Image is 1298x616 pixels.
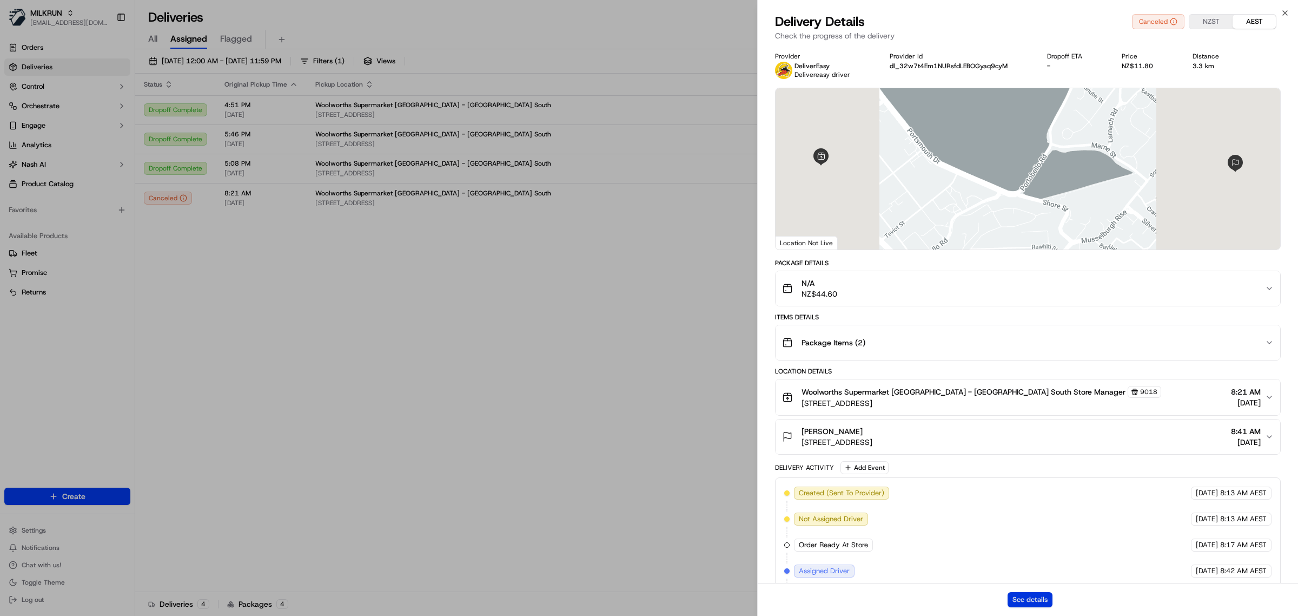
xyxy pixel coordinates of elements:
button: Canceled [1132,14,1184,29]
span: 8:41 AM [1231,426,1261,437]
span: [STREET_ADDRESS] [802,398,1161,409]
span: [PERSON_NAME] [802,426,863,437]
button: Woolworths Supermarket [GEOGRAPHIC_DATA] - [GEOGRAPHIC_DATA] South Store Manager9018[STREET_ADDRE... [776,379,1280,415]
p: Check the progress of the delivery [775,30,1281,41]
span: Assigned Driver [799,566,850,576]
button: Add Event [840,461,889,474]
div: Provider [775,52,872,61]
div: - [1047,62,1104,70]
span: 9018 [1140,388,1157,396]
div: Distance [1193,52,1241,61]
button: dl_32w7t4Em1NURsfdLEBOGyaq9cyM [890,62,1008,70]
span: Order Ready At Store [799,540,868,550]
div: Price [1122,52,1175,61]
div: Location Not Live [776,236,838,250]
div: 3.3 km [1193,62,1241,70]
div: Location Details [775,367,1281,376]
button: NZST [1189,15,1233,29]
span: 8:42 AM AEST [1220,566,1267,576]
span: 8:21 AM [1231,386,1261,397]
button: See details [1008,592,1052,607]
span: 8:13 AM AEST [1220,514,1267,524]
span: Created (Sent To Provider) [799,488,884,498]
div: Delivery Activity [775,463,834,472]
span: [DATE] [1231,397,1261,408]
div: Provider Id [890,52,1030,61]
span: 8:13 AM AEST [1220,488,1267,498]
span: [DATE] [1196,514,1218,524]
button: N/ANZ$44.60 [776,271,1280,306]
p: DeliverEasy [794,62,850,70]
button: Package Items (2) [776,325,1280,360]
span: [DATE] [1196,488,1218,498]
span: Delivery Details [775,13,865,30]
span: 8:17 AM AEST [1220,540,1267,550]
span: Woolworths Supermarket [GEOGRAPHIC_DATA] - [GEOGRAPHIC_DATA] South Store Manager [802,386,1125,397]
span: [DATE] [1196,540,1218,550]
img: delivereasy_logo.png [775,62,792,79]
span: NZ$44.60 [802,289,837,299]
span: Not Assigned Driver [799,514,863,524]
span: [DATE] [1231,437,1261,448]
div: Package Details [775,259,1281,267]
div: NZ$11.80 [1122,62,1175,70]
div: Items Details [775,313,1281,322]
span: N/A [802,278,837,289]
span: [STREET_ADDRESS] [802,437,872,448]
span: Package Items ( 2 ) [802,337,865,348]
span: Delivereasy driver [794,70,850,79]
span: [DATE] [1196,566,1218,576]
div: Dropoff ETA [1047,52,1104,61]
button: [PERSON_NAME][STREET_ADDRESS]8:41 AM[DATE] [776,420,1280,454]
button: AEST [1233,15,1276,29]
